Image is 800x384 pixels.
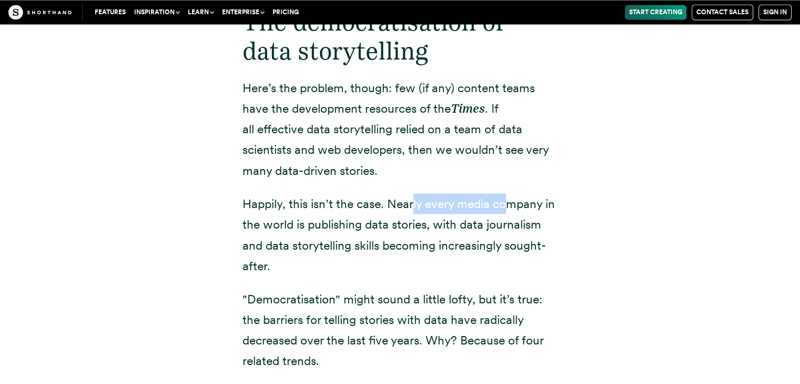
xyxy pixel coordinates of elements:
p: "Democratisation" might sound a little lofty, but it’s true: the barriers for telling stories wit... [242,289,558,371]
a: Start Creating [625,5,686,19]
button: Enterprise [218,5,268,19]
p: Happily, this isn’t the case. Nearly every media company in the world is publishing data stories,... [242,193,558,275]
p: Here’s the problem, though: few (if any) content teams have the development resources of the . If... [242,78,558,181]
a: Pricing [268,5,303,19]
img: The Craft [8,5,72,19]
a: Contact Sales [692,4,753,20]
a: Sign in [758,4,792,20]
h2: The democratisation of data storytelling [242,7,558,65]
button: Inspiration [130,5,184,19]
a: Features [90,5,130,19]
em: Times [451,101,485,116]
button: Learn [184,5,218,19]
